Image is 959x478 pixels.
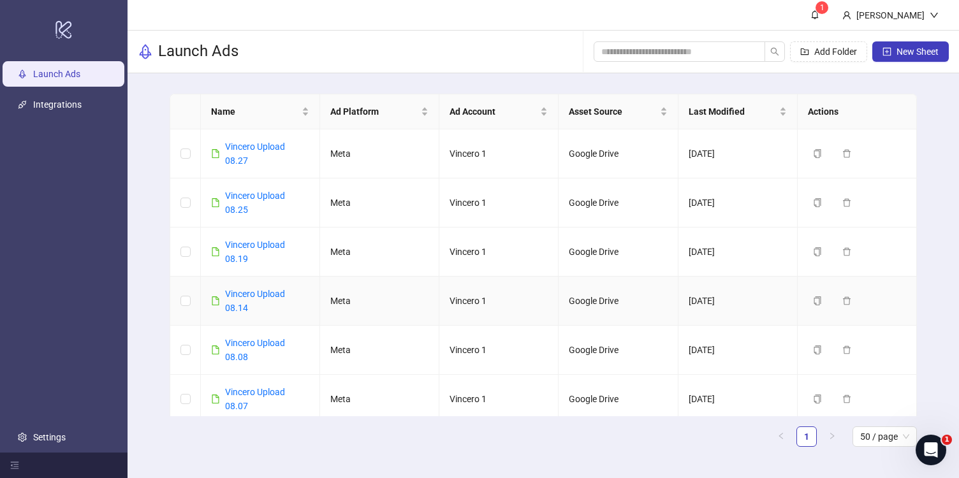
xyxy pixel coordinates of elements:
[930,11,939,20] span: down
[790,41,867,62] button: Add Folder
[201,94,320,129] th: Name
[320,94,439,129] th: Ad Platform
[897,47,939,57] span: New Sheet
[942,435,952,445] span: 1
[211,198,220,207] span: file
[882,47,891,56] span: plus-square
[813,247,822,256] span: copy
[842,198,851,207] span: delete
[816,1,828,14] sup: 1
[822,426,842,447] li: Next Page
[559,375,678,424] td: Google Drive
[678,375,798,424] td: [DATE]
[842,11,851,20] span: user
[813,296,822,305] span: copy
[771,426,791,447] li: Previous Page
[770,47,779,56] span: search
[842,345,851,354] span: delete
[813,345,822,354] span: copy
[559,178,678,228] td: Google Drive
[559,94,678,129] th: Asset Source
[320,178,439,228] td: Meta
[796,426,817,447] li: 1
[439,94,559,129] th: Ad Account
[211,395,220,403] span: file
[842,149,851,158] span: delete
[678,326,798,375] td: [DATE]
[842,395,851,403] span: delete
[450,105,538,119] span: Ad Account
[822,426,842,447] button: right
[559,228,678,277] td: Google Drive
[33,432,66,442] a: Settings
[225,191,285,215] a: Vincero Upload 08.25
[211,247,220,256] span: file
[771,426,791,447] button: left
[813,149,822,158] span: copy
[813,198,822,207] span: copy
[211,296,220,305] span: file
[860,427,909,446] span: 50 / page
[797,427,816,446] a: 1
[689,105,777,119] span: Last Modified
[320,326,439,375] td: Meta
[820,3,824,12] span: 1
[559,326,678,375] td: Google Drive
[225,289,285,313] a: Vincero Upload 08.14
[138,44,153,59] span: rocket
[798,94,917,129] th: Actions
[33,69,80,79] a: Launch Ads
[828,432,836,440] span: right
[10,461,19,470] span: menu-fold
[225,240,285,264] a: Vincero Upload 08.19
[777,432,785,440] span: left
[678,228,798,277] td: [DATE]
[800,47,809,56] span: folder-add
[559,129,678,178] td: Google Drive
[320,375,439,424] td: Meta
[439,129,559,178] td: Vincero 1
[225,338,285,362] a: Vincero Upload 08.08
[225,141,285,166] a: Vincero Upload 08.27
[851,8,930,22] div: [PERSON_NAME]
[320,228,439,277] td: Meta
[678,129,798,178] td: [DATE]
[225,387,285,411] a: Vincero Upload 08.07
[330,105,418,119] span: Ad Platform
[211,149,220,158] span: file
[158,41,238,62] h3: Launch Ads
[569,105,657,119] span: Asset Source
[810,10,819,19] span: bell
[439,228,559,277] td: Vincero 1
[872,41,949,62] button: New Sheet
[211,345,220,354] span: file
[842,247,851,256] span: delete
[842,296,851,305] span: delete
[678,178,798,228] td: [DATE]
[678,277,798,326] td: [DATE]
[813,395,822,403] span: copy
[320,277,439,326] td: Meta
[678,94,798,129] th: Last Modified
[439,178,559,228] td: Vincero 1
[559,277,678,326] td: Google Drive
[916,435,946,465] iframe: Intercom live chat
[439,326,559,375] td: Vincero 1
[814,47,857,57] span: Add Folder
[439,277,559,326] td: Vincero 1
[211,105,299,119] span: Name
[853,426,917,447] div: Page Size
[320,129,439,178] td: Meta
[33,99,82,110] a: Integrations
[439,375,559,424] td: Vincero 1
